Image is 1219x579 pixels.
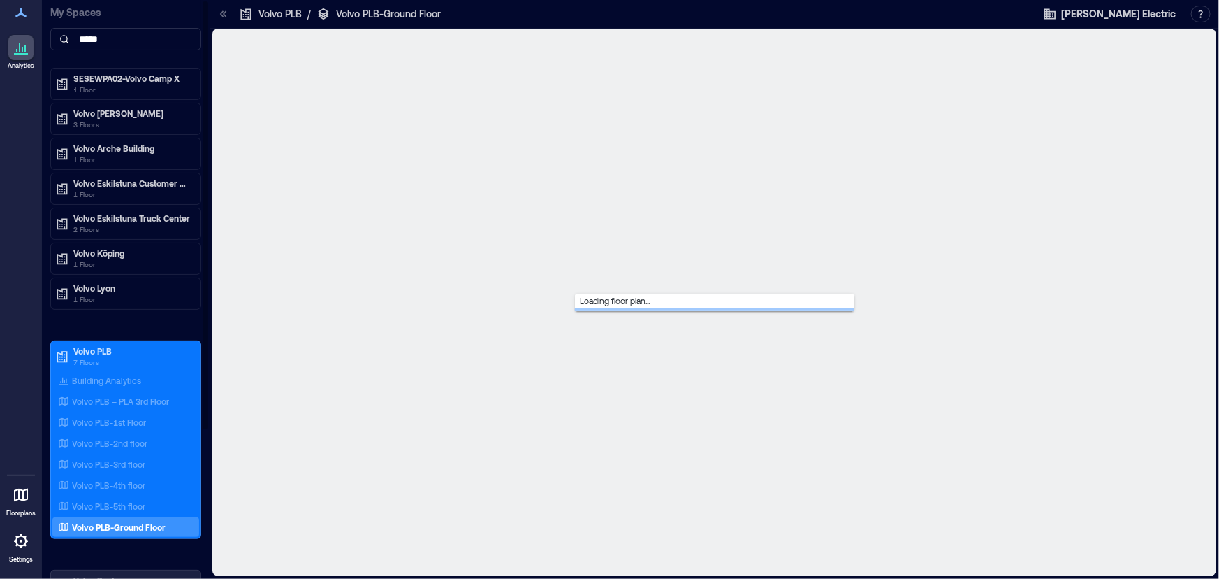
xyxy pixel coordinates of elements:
p: Volvo Köping [73,248,191,259]
p: Volvo PLB-1st Floor [72,417,146,428]
a: Floorplans [2,478,40,522]
p: Volvo Lyon [73,283,191,294]
p: Volvo PLB-4th floor [72,480,145,491]
p: 7 Floors [73,357,191,368]
p: 1 Floor [73,294,191,305]
p: My Spaces [50,6,201,20]
span: [PERSON_NAME] Electric [1061,7,1176,21]
p: SESEWPA02-Volvo Camp X [73,73,191,84]
p: 1 Floor [73,154,191,165]
p: Volvo Eskilstuna Customer Center [73,178,191,189]
p: Volvo PLB [258,7,302,21]
p: 3 Floors [73,119,191,130]
p: Volvo PLB-3rd floor [72,459,145,470]
p: Analytics [8,62,34,70]
p: 1 Floor [73,189,191,200]
p: Volvo PLB [73,345,191,357]
p: 1 Floor [73,84,191,95]
p: 1 Floor [73,259,191,270]
a: Analytics [3,31,38,74]
p: Volvo PLB-Ground Floor [336,7,441,21]
span: Loading floor plan... [575,290,656,311]
p: Volvo Eskilstuna Truck Center [73,213,191,224]
p: / [307,7,311,21]
p: Building Analytics [72,375,141,386]
p: Settings [9,555,33,564]
p: Volvo PLB – PLA 3rd Floor [72,396,169,407]
p: 2 Floors [73,224,191,235]
p: Volvo PLB-Ground Floor [72,522,166,533]
p: Volvo PLB-5th floor [72,501,145,512]
button: [PERSON_NAME] Electric [1039,3,1180,25]
p: Volvo PLB-2nd floor [72,438,147,449]
a: Settings [4,524,38,568]
p: Volvo [PERSON_NAME] [73,108,191,119]
p: Floorplans [6,509,36,517]
p: Volvo Arche Building [73,143,191,154]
